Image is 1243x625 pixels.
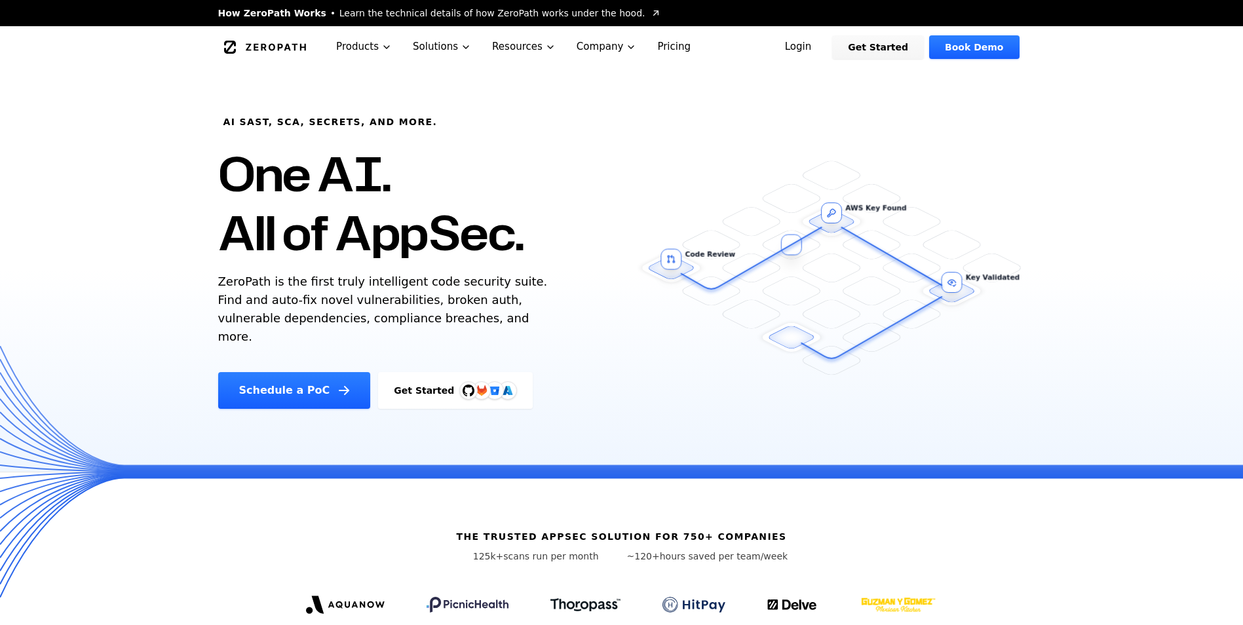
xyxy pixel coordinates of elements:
a: Pricing [647,26,701,67]
button: Products [326,26,402,67]
img: Azure [503,385,513,396]
p: ZeroPath is the first truly intelligent code security suite. Find and auto-fix novel vulnerabilit... [218,273,554,346]
h6: The trusted AppSec solution for 750+ companies [456,530,786,543]
a: Get Started [832,35,924,59]
a: Schedule a PoC [218,372,371,409]
p: hours saved per team/week [627,550,788,563]
img: GitHub [463,385,474,396]
button: Solutions [402,26,482,67]
img: GYG [860,589,937,620]
span: ~120+ [627,551,660,561]
img: Thoropass [550,598,621,611]
a: Get StartedGitHubGitLabAzure [378,372,533,409]
h6: AI SAST, SCA, Secrets, and more. [223,115,438,128]
span: Learn the technical details of how ZeroPath works under the hood. [339,7,645,20]
a: Login [769,35,828,59]
h1: One AI. All of AppSec. [218,144,524,262]
button: Company [566,26,647,67]
button: Resources [482,26,566,67]
span: 125k+ [473,551,504,561]
a: How ZeroPath WorksLearn the technical details of how ZeroPath works under the hood. [218,7,661,20]
svg: Bitbucket [488,383,502,398]
nav: Global [202,26,1041,67]
a: Book Demo [929,35,1019,59]
span: How ZeroPath Works [218,7,326,20]
img: GitLab [469,377,495,404]
p: scans run per month [455,550,617,563]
